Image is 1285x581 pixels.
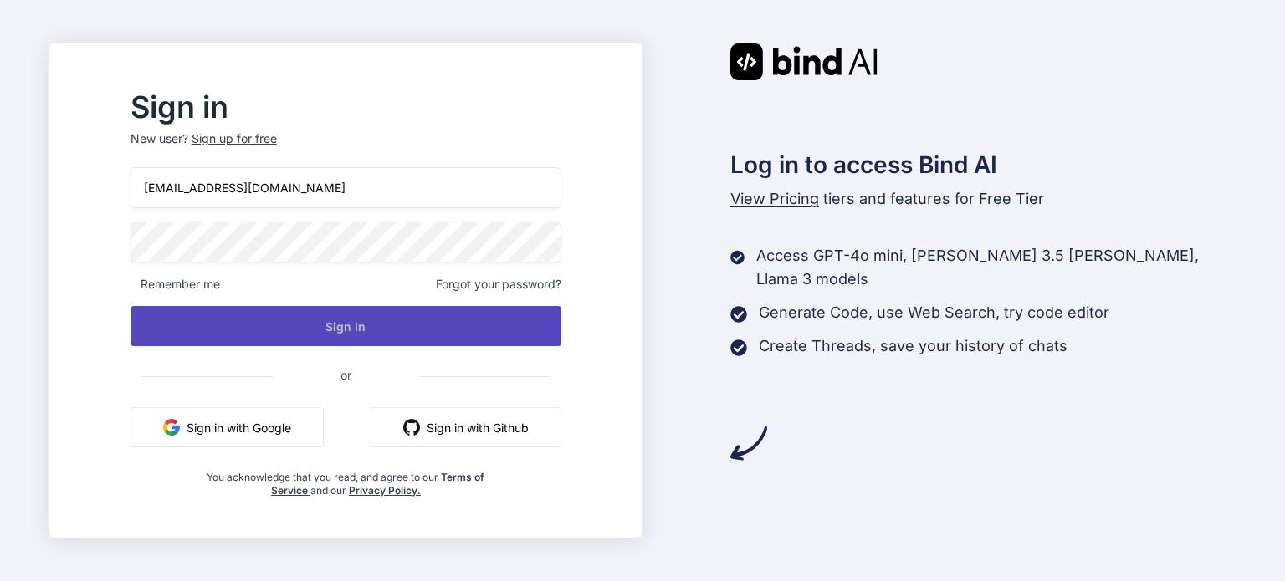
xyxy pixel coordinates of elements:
[759,334,1067,358] p: Create Threads, save your history of chats
[730,425,767,461] img: arrow
[403,419,420,436] img: github
[192,130,277,147] div: Sign up for free
[274,354,418,395] span: or
[730,147,1236,182] h2: Log in to access Bind AI
[131,167,561,208] input: Login or Email
[271,471,485,497] a: Terms of Service
[202,461,490,497] div: You acknowledge that you read, and agree to our and our
[163,419,180,436] img: google
[131,407,324,447] button: Sign in with Google
[730,190,819,207] span: View Pricing
[131,94,561,120] h2: Sign in
[759,301,1109,324] p: Generate Code, use Web Search, try code editor
[371,407,561,447] button: Sign in with Github
[756,244,1236,291] p: Access GPT-4o mini, [PERSON_NAME] 3.5 [PERSON_NAME], Llama 3 models
[730,43,878,80] img: Bind AI logo
[131,276,220,293] span: Remember me
[436,276,561,293] span: Forgot your password?
[730,187,1236,211] p: tiers and features for Free Tier
[131,130,561,167] p: New user?
[131,306,561,346] button: Sign In
[349,484,421,497] a: Privacy Policy.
